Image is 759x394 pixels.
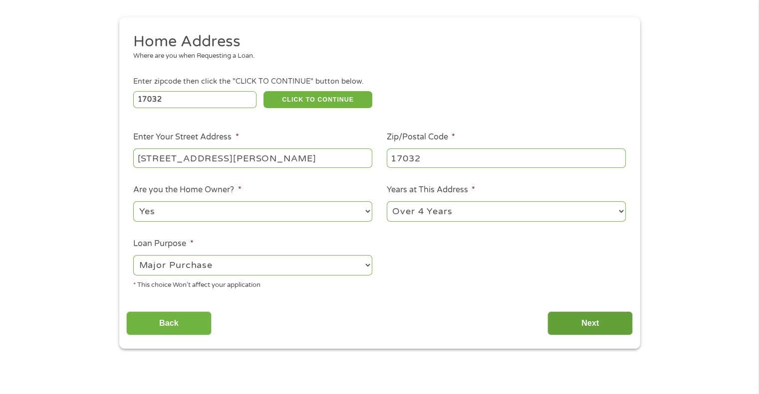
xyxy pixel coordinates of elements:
[387,185,475,195] label: Years at This Address
[133,239,193,249] label: Loan Purpose
[133,148,372,167] input: 1 Main Street
[133,277,372,290] div: * This choice Won’t affect your application
[263,91,372,108] button: CLICK TO CONTINUE
[387,132,455,142] label: Zip/Postal Code
[133,76,625,87] div: Enter zipcode then click the "CLICK TO CONTINUE" button below.
[133,185,241,195] label: Are you the Home Owner?
[547,311,633,336] input: Next
[133,132,239,142] label: Enter Your Street Address
[133,32,618,52] h2: Home Address
[133,91,256,108] input: Enter Zipcode (e.g 01510)
[133,51,618,61] div: Where are you when Requesting a Loan.
[126,311,212,336] input: Back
